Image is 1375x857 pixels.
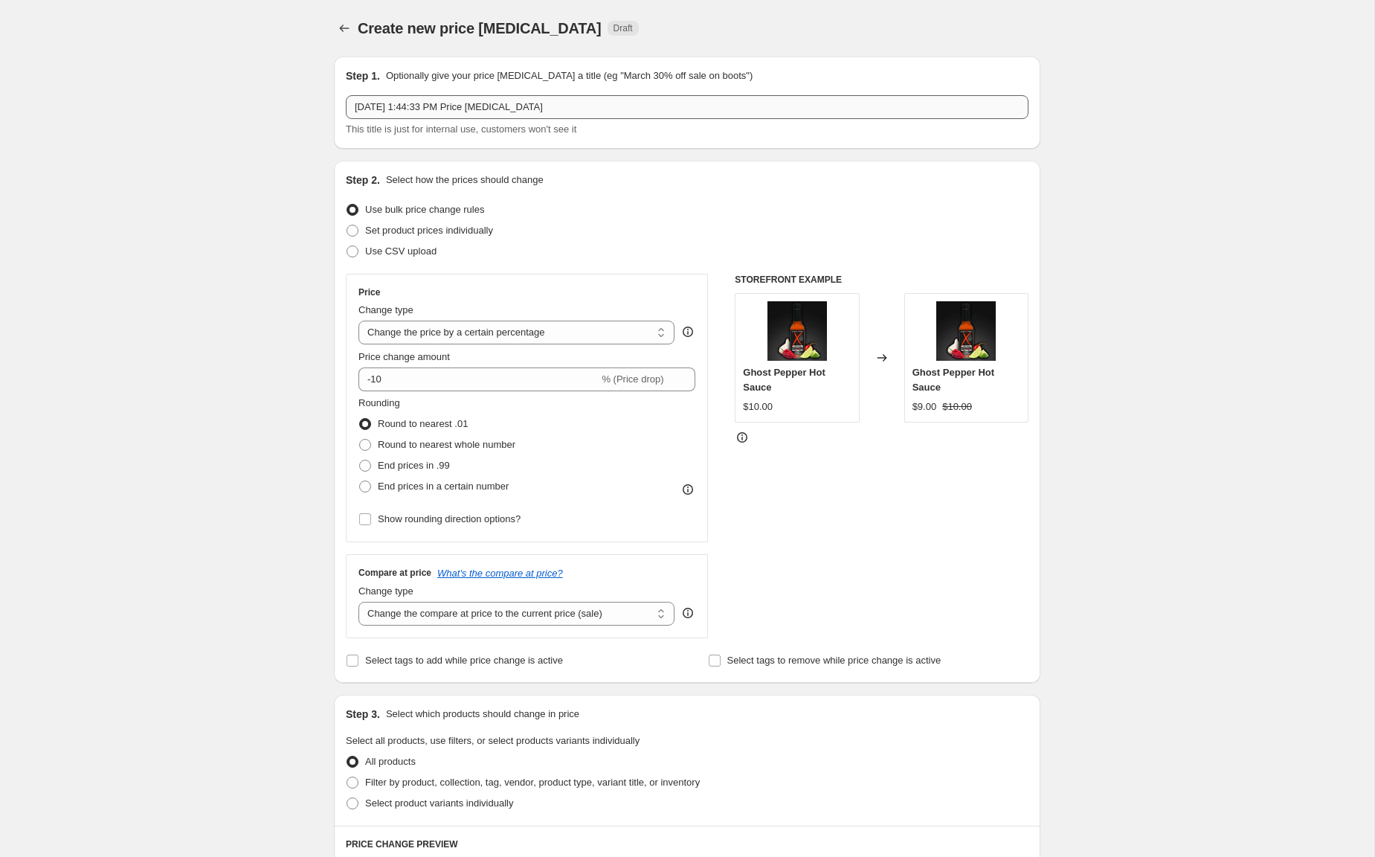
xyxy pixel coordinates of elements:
[912,399,937,414] div: $9.00
[365,797,513,809] span: Select product variants individually
[614,22,633,34] span: Draft
[346,173,380,187] h2: Step 2.
[386,68,753,83] p: Optionally give your price [MEDICAL_DATA] a title (eg "March 30% off sale on boots")
[743,367,825,393] span: Ghost Pepper Hot Sauce
[680,606,695,620] div: help
[378,481,509,492] span: End prices in a certain number
[365,655,563,666] span: Select tags to add while price change is active
[602,373,663,385] span: % (Price drop)
[358,585,413,597] span: Change type
[358,567,431,579] h3: Compare at price
[735,274,1028,286] h6: STOREFRONT EXAMPLE
[358,367,599,391] input: -15
[365,756,416,767] span: All products
[378,439,515,450] span: Round to nearest whole number
[727,655,941,666] span: Select tags to remove while price change is active
[334,18,355,39] button: Price change jobs
[358,351,450,362] span: Price change amount
[386,173,544,187] p: Select how the prices should change
[346,95,1028,119] input: 30% off holiday sale
[358,304,413,315] span: Change type
[346,735,640,746] span: Select all products, use filters, or select products variants individually
[346,838,1028,850] h6: PRICE CHANGE PREVIEW
[378,513,521,524] span: Show rounding direction options?
[680,324,695,339] div: help
[378,460,450,471] span: End prices in .99
[365,225,493,236] span: Set product prices individually
[346,707,380,722] h2: Step 3.
[386,707,579,722] p: Select which products should change in price
[437,568,563,579] button: What's the compare at price?
[365,245,437,257] span: Use CSV upload
[346,68,380,83] h2: Step 1.
[346,123,576,135] span: This title is just for internal use, customers won't see it
[378,418,468,429] span: Round to nearest .01
[743,399,773,414] div: $10.00
[912,367,995,393] span: Ghost Pepper Hot Sauce
[358,397,400,408] span: Rounding
[767,301,827,361] img: Ghost_Pepper_Hot_Sauce_b51e8ad3-0e9c-4fe1-bc21-ecce4c7051fd_80x.webp
[942,399,972,414] strike: $10.00
[365,204,484,215] span: Use bulk price change rules
[936,301,996,361] img: Ghost_Pepper_Hot_Sauce_b51e8ad3-0e9c-4fe1-bc21-ecce4c7051fd_80x.webp
[365,777,700,788] span: Filter by product, collection, tag, vendor, product type, variant title, or inventory
[358,20,602,36] span: Create new price [MEDICAL_DATA]
[358,286,380,298] h3: Price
